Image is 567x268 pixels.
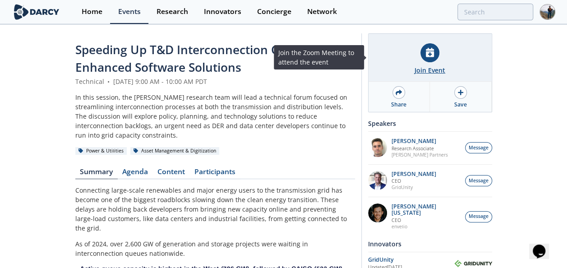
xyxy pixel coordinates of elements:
div: Technical [DATE] 9:00 AM - 10:00 AM PDT [75,77,355,86]
img: d42dc26c-2a28-49ac-afde-9b58c84c0349 [368,171,387,190]
a: Agenda [118,168,153,179]
img: f1d2b35d-fddb-4a25-bd87-d4d314a355e9 [368,138,387,157]
p: [PERSON_NAME][US_STATE] [392,203,460,216]
span: Message [469,144,489,152]
p: CEO [392,178,436,184]
p: GridUnity [392,184,436,190]
button: Message [465,142,492,153]
div: Innovators [204,8,241,15]
input: Advanced Search [457,4,533,20]
button: Message [465,211,492,222]
div: Join Event [415,65,445,75]
div: Speakers [368,116,492,131]
a: Content [153,168,190,179]
div: Save [454,101,467,109]
img: Profile [539,4,555,20]
div: Home [82,8,102,15]
a: Summary [75,168,118,179]
img: 1b183925-147f-4a47-82c9-16eeeed5003c [368,203,387,222]
img: GridUnity [454,260,492,267]
div: Innovators [368,236,492,252]
span: • [106,77,111,86]
p: Research Associate [392,145,448,152]
span: Speeding Up T&D Interconnection Queues with Enhanced Software Solutions [75,42,343,75]
a: Participants [190,168,240,179]
div: Asset Management & Digitization [130,147,220,155]
div: Network [307,8,337,15]
div: In this session, the [PERSON_NAME] research team will lead a technical forum focused on streamlin... [75,92,355,140]
img: logo-wide.svg [12,4,61,20]
button: Message [465,175,492,186]
span: Message [469,213,489,220]
p: [PERSON_NAME] Partners [392,152,448,158]
p: Connecting large-scale renewables and major energy users to the transmission grid has become one ... [75,185,355,233]
iframe: chat widget [529,232,558,259]
div: Research [157,8,188,15]
p: As of 2024, over 2,600 GW of generation and storage projects were waiting in interconnection queu... [75,239,355,258]
div: Concierge [257,8,291,15]
div: Power & Utilities [75,147,127,155]
p: envelio [392,223,460,230]
div: Events [118,8,141,15]
span: Message [469,177,489,185]
p: [PERSON_NAME] [392,138,448,144]
p: [PERSON_NAME] [392,171,436,177]
div: Share [391,101,406,109]
p: CEO [392,217,460,223]
div: GridUnity [368,256,454,264]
